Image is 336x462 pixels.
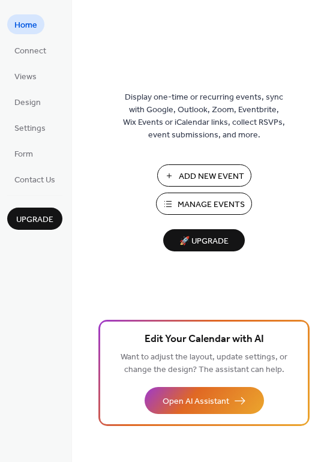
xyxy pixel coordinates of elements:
[7,143,40,163] a: Form
[14,97,41,109] span: Design
[157,164,251,187] button: Add New Event
[145,387,264,414] button: Open AI Assistant
[7,92,48,112] a: Design
[121,349,287,378] span: Want to adjust the layout, update settings, or change the design? The assistant can help.
[163,229,245,251] button: 🚀 Upgrade
[7,14,44,34] a: Home
[156,193,252,215] button: Manage Events
[178,199,245,211] span: Manage Events
[7,169,62,189] a: Contact Us
[170,233,238,250] span: 🚀 Upgrade
[14,19,37,32] span: Home
[7,66,44,86] a: Views
[14,148,33,161] span: Form
[14,174,55,187] span: Contact Us
[179,170,244,183] span: Add New Event
[145,331,264,348] span: Edit Your Calendar with AI
[16,214,53,226] span: Upgrade
[7,208,62,230] button: Upgrade
[7,118,53,137] a: Settings
[123,91,285,142] span: Display one-time or recurring events, sync with Google, Outlook, Zoom, Eventbrite, Wix Events or ...
[163,395,229,408] span: Open AI Assistant
[14,71,37,83] span: Views
[14,122,46,135] span: Settings
[14,45,46,58] span: Connect
[7,40,53,60] a: Connect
